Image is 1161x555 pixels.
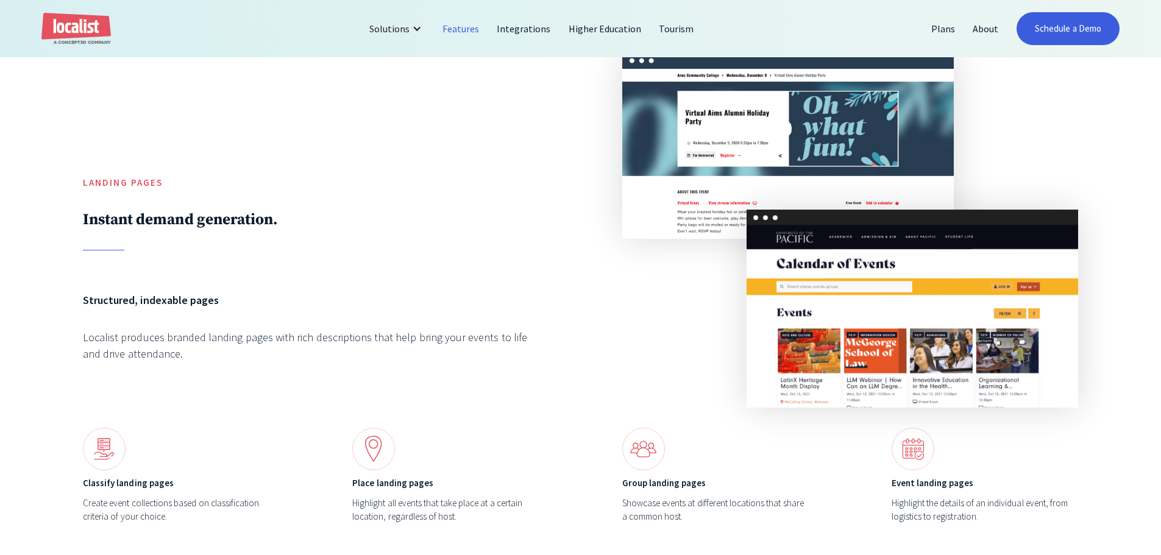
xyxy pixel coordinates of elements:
div: Showcase events at different locations that share a common host. [622,497,809,524]
a: Schedule a Demo [1017,12,1120,45]
img: Benefits [622,428,665,470]
a: home [41,13,111,45]
img: Landing page icon [83,428,126,470]
div: Solutions [360,14,434,43]
a: About [964,14,1007,43]
a: Plans [923,14,964,43]
h6: Structured, indexable pages [83,292,539,308]
div: Localist produces branded landing pages with rich descriptions that help bring your events to lif... [83,329,539,362]
a: Integrations [488,14,559,43]
h2: Instant demand generation. [83,210,539,229]
a: Tourism [650,14,703,43]
div: Highlight the details of an individual event, from logistics to registration. [892,497,1078,524]
a: Features [434,14,488,43]
h6: Place landing pages [352,476,539,490]
a: Higher Education [560,14,651,43]
h6: Group landing pages [622,476,809,490]
div: Highlight all events that take place at a certain location, regardless of host. [352,497,539,524]
h6: Classify landing pages [83,476,269,490]
div: Create event collections based on classification criteria of your choice. [83,497,269,524]
h5: Landing Pages [83,176,539,190]
div: Solutions [369,21,410,36]
h6: Event landing pages [892,476,1078,490]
